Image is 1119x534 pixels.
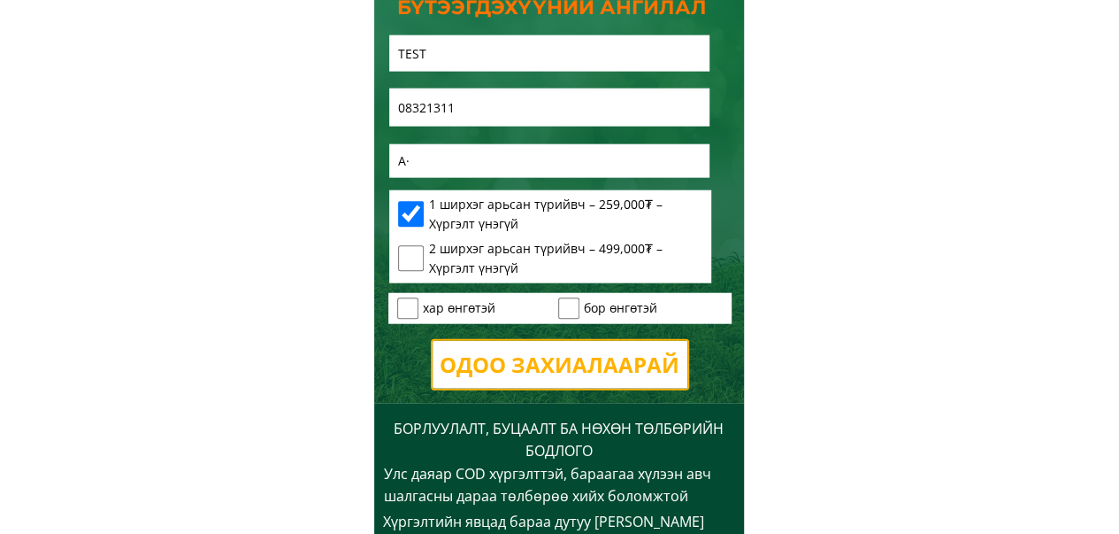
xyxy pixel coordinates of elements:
[394,35,705,72] input: нэр:
[433,341,687,389] p: Одоо захиалаарай
[423,298,495,318] span: хар өнгөтэй
[584,298,657,318] span: бор өнгөтэй
[394,89,705,127] input: Утасны дугаар:
[428,239,701,279] span: 2 ширхэг арьсан түрийвч – 499,000₮ – Хүргэлт үнэгүй
[394,144,705,178] input: Хаяг:
[384,463,733,508] div: Улс даяар COD хүргэлттэй, бараагаа хүлээн авч шалгасны дараа төлбөрөө хийх боломжтой
[428,195,701,235] span: 1 ширхэг арьсан түрийвч – 259,000₮ – Хүргэлт үнэгүй
[384,418,733,463] div: БОРЛУУЛАЛТ, БУЦААЛТ БА НӨХӨН ТӨЛБӨРИЙН БОДЛОГО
